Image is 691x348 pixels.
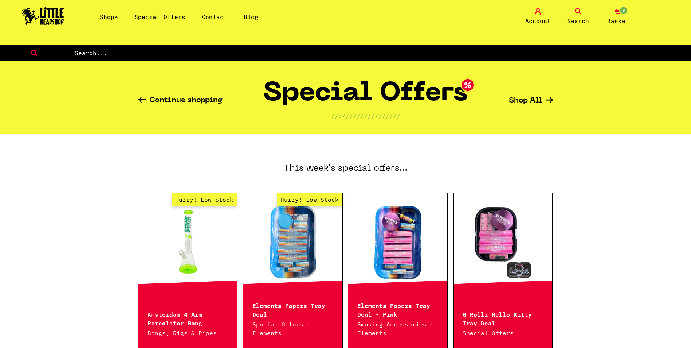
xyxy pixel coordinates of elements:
p: Special Offers [463,329,543,337]
span: 0 [619,6,628,15]
p: Elements Papers Tray Deal - Pink [357,301,438,318]
p: G Rollz Hello Kitty Tray Deal [463,309,543,327]
img: Little Head Shop Logo [22,7,64,25]
a: Contact [202,13,227,20]
h3: This week's special offers... [138,134,553,193]
p: Smoking Accessories · Elements [357,320,438,337]
span: Hurry! Low Stock [277,193,342,206]
p: /////////////////// [331,112,400,120]
input: Search... [74,48,691,58]
a: Search [560,8,596,25]
p: Bongs, Rigs & Pipes [148,329,228,337]
span: Basket [607,16,629,25]
a: Special Offers [134,13,185,20]
p: Amsterdam 4 Arm Percolator Bong [148,309,228,327]
a: Shop All [509,97,553,105]
a: 0 Basket [600,8,636,25]
p: Elements Papers Tray Deal [252,301,333,318]
a: Shop [100,13,118,20]
h1: Special Offers [263,81,468,112]
span: Search [567,16,589,25]
p: Special Offers · Elements [252,320,333,337]
a: Hurry! Low Stock [138,206,237,279]
a: Hurry! Low Stock [243,206,342,279]
span: Hurry! Low Stock [172,193,237,206]
a: Continue shopping [138,97,223,105]
span: Account [525,16,551,25]
a: Blog [244,13,258,20]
